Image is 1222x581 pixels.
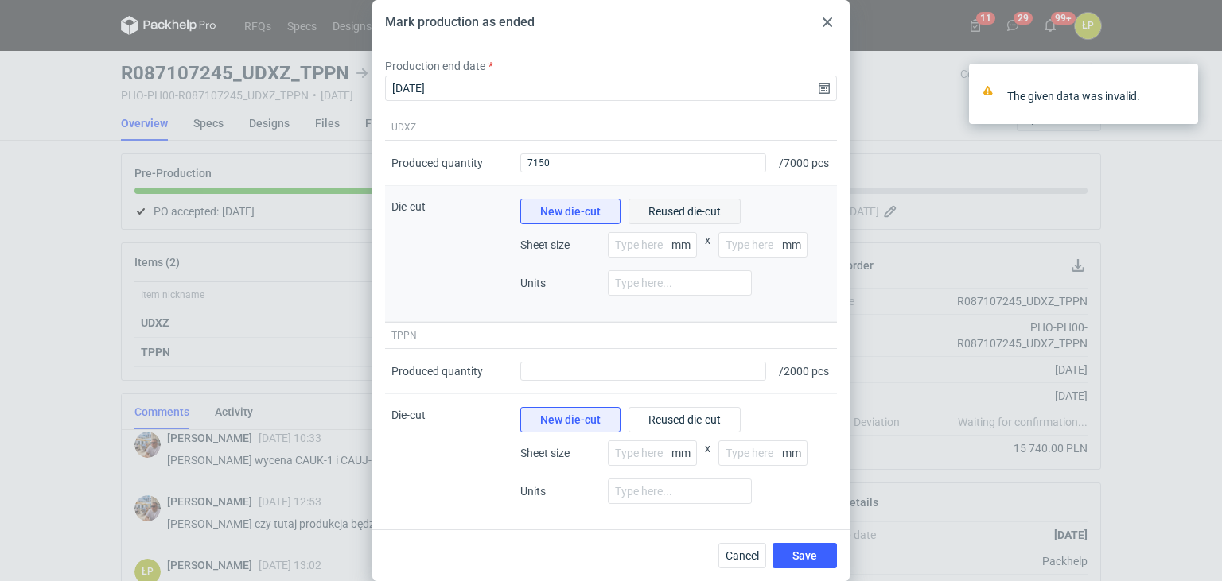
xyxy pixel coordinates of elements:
input: Type here... [718,440,808,466]
span: Sheet size [520,237,600,253]
span: New die-cut [540,206,601,217]
span: Cancel [726,550,759,561]
p: mm [782,238,808,251]
input: Type here... [718,232,808,258]
input: Type here... [608,440,697,466]
div: The given data was invalid. [1007,88,1174,104]
input: Type here... [608,478,752,504]
p: mm [782,447,808,459]
span: Reused die-cut [648,414,721,425]
p: mm [671,447,697,459]
span: TPPN [391,329,417,342]
button: Save [773,543,837,568]
span: x [705,440,710,478]
span: Sheet size [520,445,600,461]
span: Units [520,483,600,499]
div: Mark production as ended [385,14,535,31]
label: Production end date [385,58,485,74]
input: Type here... [608,270,752,296]
span: Save [792,550,817,561]
div: Produced quantity [391,363,483,379]
button: New die-cut [520,199,621,224]
button: Reused die-cut [629,407,741,432]
div: Die-cut [385,186,514,322]
span: x [705,232,710,270]
button: New die-cut [520,407,621,432]
input: Type here... [608,232,697,258]
div: Produced quantity [391,155,483,171]
div: / 2000 pcs [773,349,837,394]
span: New die-cut [540,414,601,425]
div: / 7000 pcs [773,141,837,186]
span: Units [520,275,600,291]
p: mm [671,238,697,251]
button: Reused die-cut [629,199,741,224]
span: Reused die-cut [648,206,721,217]
button: Cancel [718,543,766,568]
div: Die-cut [385,394,514,530]
button: close [1174,87,1185,104]
span: UDXZ [391,121,416,134]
